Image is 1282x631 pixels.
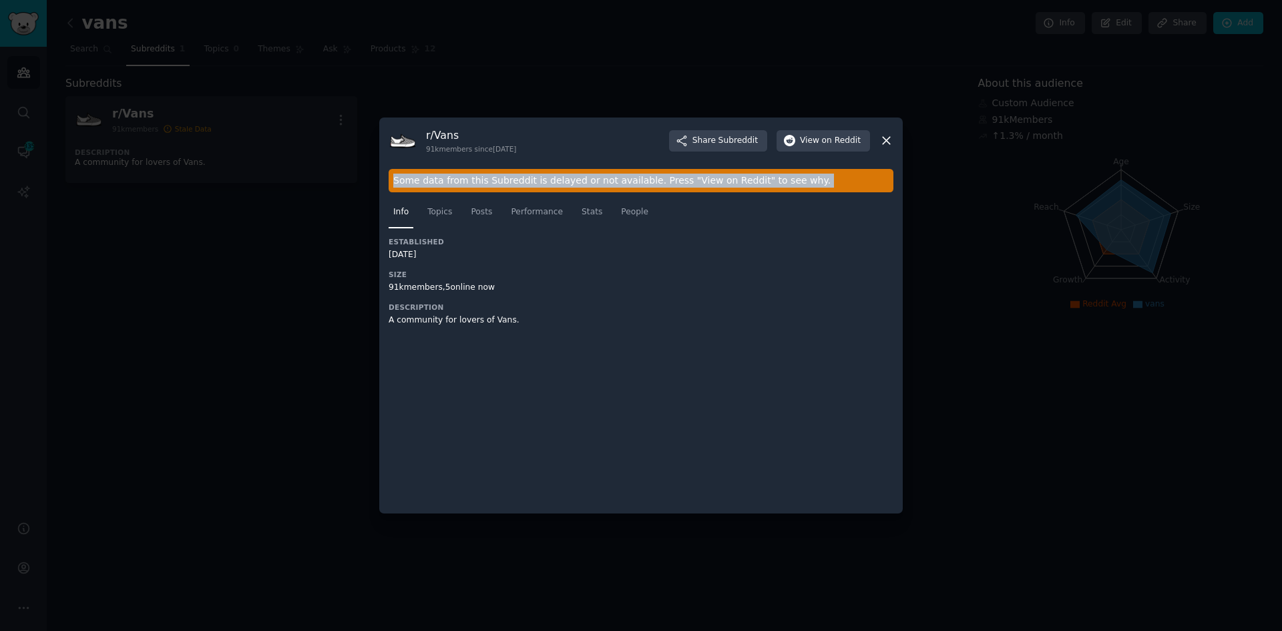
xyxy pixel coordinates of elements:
[389,249,641,261] div: [DATE]
[389,282,641,294] div: 91k members, 5 online now
[471,206,492,218] span: Posts
[426,144,516,154] div: 91k members since [DATE]
[511,206,563,218] span: Performance
[389,127,417,155] img: Vans
[389,314,641,327] div: A community for lovers of Vans.
[389,270,641,279] h3: Size
[669,130,767,152] button: ShareSubreddit
[777,130,870,152] button: Viewon Reddit
[389,237,641,246] h3: Established
[800,135,861,147] span: View
[506,202,568,229] a: Performance
[718,135,758,147] span: Subreddit
[426,128,516,142] h3: r/ Vans
[692,135,758,147] span: Share
[621,206,648,218] span: People
[393,206,409,218] span: Info
[466,202,497,229] a: Posts
[389,302,641,312] h3: Description
[822,135,861,147] span: on Reddit
[389,202,413,229] a: Info
[389,169,893,192] div: Some data from this Subreddit is delayed or not available. Press "View on Reddit" to see why.
[577,202,607,229] a: Stats
[423,202,457,229] a: Topics
[582,206,602,218] span: Stats
[427,206,452,218] span: Topics
[616,202,653,229] a: People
